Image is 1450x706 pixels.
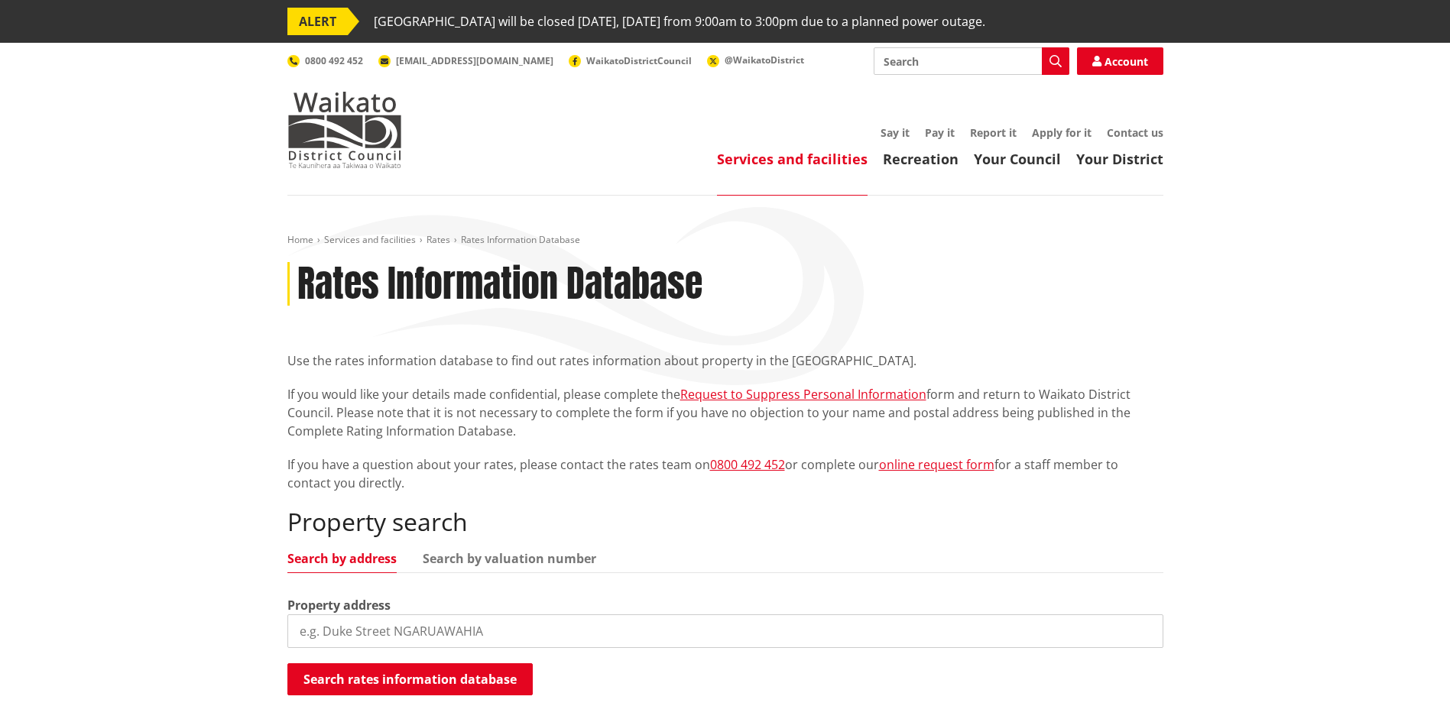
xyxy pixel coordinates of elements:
label: Property address [287,596,391,614]
button: Search rates information database [287,663,533,695]
a: Search by valuation number [423,552,596,565]
a: Request to Suppress Personal Information [680,386,926,403]
nav: breadcrumb [287,234,1163,247]
h1: Rates Information Database [297,262,702,306]
a: Rates [427,233,450,246]
span: Rates Information Database [461,233,580,246]
a: Say it [881,125,910,140]
a: online request form [879,456,994,473]
a: Your District [1076,150,1163,168]
span: WaikatoDistrictCouncil [586,54,692,67]
a: Services and facilities [717,150,868,168]
span: 0800 492 452 [305,54,363,67]
span: @WaikatoDistrict [725,53,804,66]
a: Apply for it [1032,125,1092,140]
p: If you have a question about your rates, please contact the rates team on or complete our for a s... [287,455,1163,492]
a: Services and facilities [324,233,416,246]
img: Waikato District Council - Te Kaunihera aa Takiwaa o Waikato [287,92,402,168]
a: Contact us [1107,125,1163,140]
span: [EMAIL_ADDRESS][DOMAIN_NAME] [396,54,553,67]
p: If you would like your details made confidential, please complete the form and return to Waikato ... [287,385,1163,440]
a: @WaikatoDistrict [707,53,804,66]
a: Report it [970,125,1017,140]
a: 0800 492 452 [710,456,785,473]
a: WaikatoDistrictCouncil [569,54,692,67]
a: 0800 492 452 [287,54,363,67]
span: ALERT [287,8,348,35]
a: Search by address [287,552,397,565]
a: Recreation [883,150,959,168]
a: Pay it [925,125,955,140]
input: e.g. Duke Street NGARUAWAHIA [287,614,1163,648]
p: Use the rates information database to find out rates information about property in the [GEOGRAPHI... [287,351,1163,370]
span: [GEOGRAPHIC_DATA] will be closed [DATE], [DATE] from 9:00am to 3:00pm due to a planned power outage. [374,8,985,35]
a: Account [1077,47,1163,75]
a: Your Council [974,150,1061,168]
a: Home [287,233,313,246]
a: [EMAIL_ADDRESS][DOMAIN_NAME] [378,54,553,67]
input: Search input [874,47,1069,75]
h2: Property search [287,507,1163,536]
